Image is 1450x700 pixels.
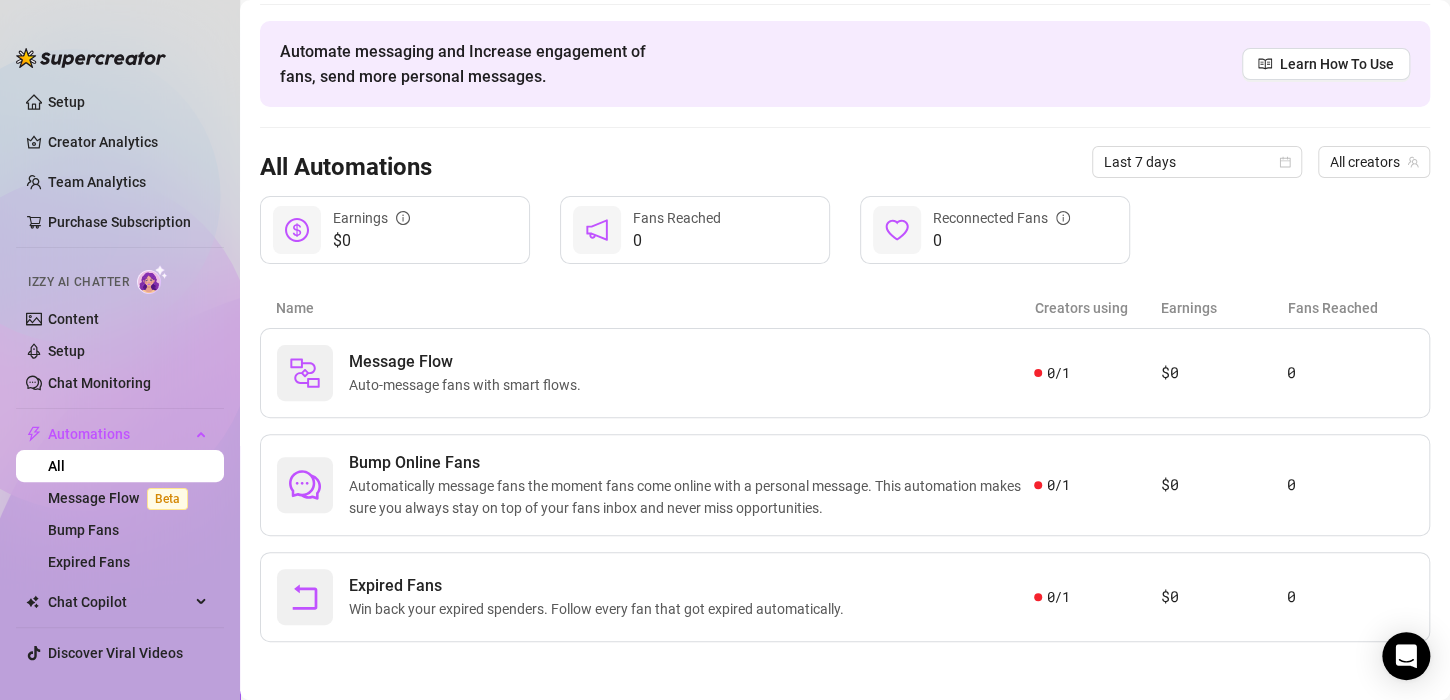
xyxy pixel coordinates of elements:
[633,229,721,253] span: 0
[333,229,410,253] span: $0
[26,595,39,609] img: Chat Copilot
[1161,361,1287,385] article: $0
[1279,156,1291,168] span: calendar
[276,297,1035,319] article: Name
[1407,156,1419,168] span: team
[137,265,168,294] img: AI Chatter
[289,357,321,389] img: svg%3e
[1104,147,1290,177] span: Last 7 days
[260,152,432,184] h3: All Automations
[1287,585,1413,609] article: 0
[349,574,852,598] span: Expired Fans
[289,581,321,613] span: rollback
[48,458,65,474] a: All
[1046,586,1069,608] span: 0 / 1
[48,490,196,506] a: Message FlowBeta
[1242,48,1410,80] a: Learn How To Use
[349,475,1034,519] span: Automatically message fans the moment fans come online with a personal message. This automation m...
[333,207,410,229] div: Earnings
[585,218,609,242] span: notification
[349,350,589,374] span: Message Flow
[289,469,321,501] span: comment
[16,48,166,68] img: logo-BBDzfeDw.svg
[48,126,208,158] a: Creator Analytics
[933,207,1070,229] div: Reconnected Fans
[48,375,151,391] a: Chat Monitoring
[48,343,85,359] a: Setup
[933,229,1070,253] span: 0
[285,218,309,242] span: dollar
[1280,53,1394,75] span: Learn How To Use
[1035,297,1161,319] article: Creators using
[48,311,99,327] a: Content
[1161,473,1287,497] article: $0
[48,645,183,661] a: Discover Viral Videos
[1258,57,1272,71] span: read
[396,211,410,225] span: info-circle
[885,218,909,242] span: heart
[1288,297,1414,319] article: Fans Reached
[48,522,119,538] a: Bump Fans
[48,174,146,190] a: Team Analytics
[1046,362,1069,384] span: 0 / 1
[48,418,190,450] span: Automations
[48,206,208,238] a: Purchase Subscription
[1161,585,1287,609] article: $0
[147,488,188,510] span: Beta
[48,586,190,618] span: Chat Copilot
[633,210,721,226] span: Fans Reached
[349,598,852,620] span: Win back your expired spenders. Follow every fan that got expired automatically.
[1382,632,1430,680] div: Open Intercom Messenger
[280,39,665,89] span: Automate messaging and Increase engagement of fans, send more personal messages.
[28,273,129,292] span: Izzy AI Chatter
[26,426,42,442] span: thunderbolt
[349,451,1034,475] span: Bump Online Fans
[1056,211,1070,225] span: info-circle
[1161,297,1287,319] article: Earnings
[1046,474,1069,496] span: 0 / 1
[48,554,130,570] a: Expired Fans
[1287,473,1413,497] article: 0
[48,94,85,110] a: Setup
[1330,147,1418,177] span: All creators
[1287,361,1413,385] article: 0
[349,374,589,396] span: Auto-message fans with smart flows.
